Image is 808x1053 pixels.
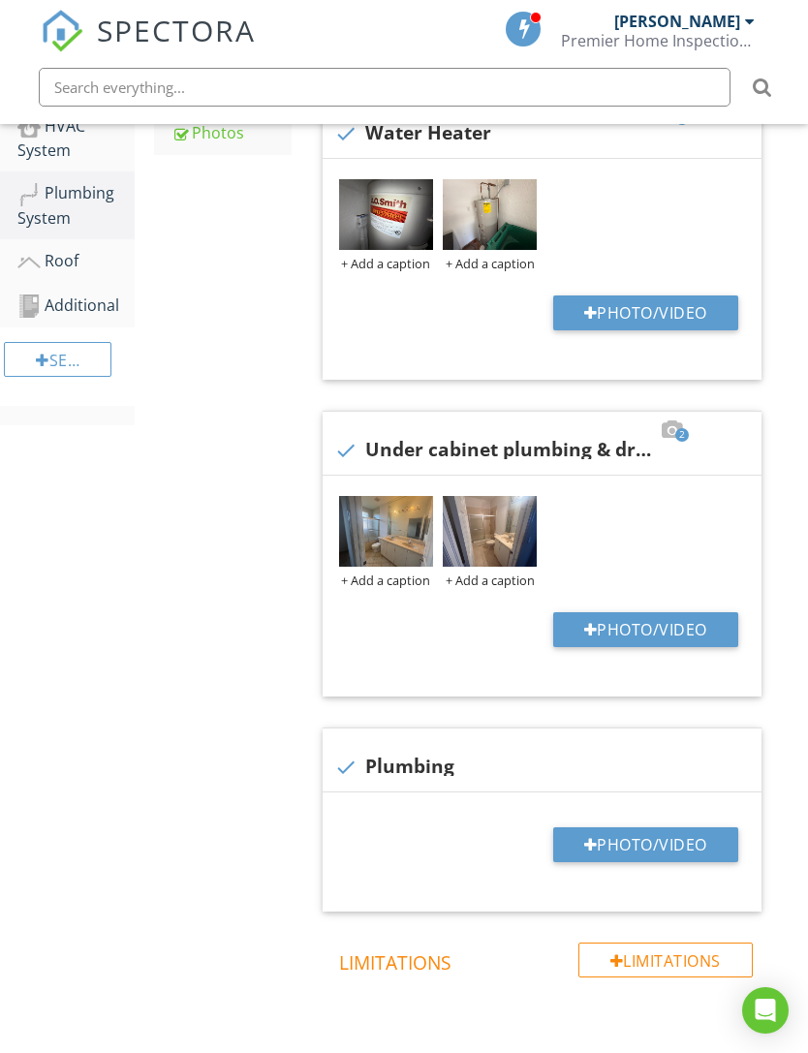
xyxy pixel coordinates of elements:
button: Photo/Video [553,295,738,330]
a: SPECTORA [41,26,256,67]
img: The Best Home Inspection Software - Spectora [41,10,83,52]
img: data [443,496,537,567]
div: + Add a caption [339,573,433,588]
div: + Add a caption [339,256,433,271]
div: Limitations [578,943,753,977]
img: data [339,179,433,250]
img: data [339,496,433,567]
span: SPECTORA [97,10,256,50]
div: Open Intercom Messenger [742,987,789,1034]
div: Section [4,342,111,377]
div: Photos [171,121,292,144]
img: data [443,179,537,250]
h4: Limitations [339,943,753,976]
div: Plumbing System [17,181,135,230]
button: Photo/Video [553,827,738,862]
div: + Add a caption [443,256,537,271]
input: Search everything... [39,68,730,107]
div: Roof [17,249,135,274]
button: Photo/Video [553,612,738,647]
div: Additional [17,294,135,319]
span: 2 [675,428,689,442]
div: HVAC System [17,114,135,163]
div: + Add a caption [443,573,537,588]
div: [PERSON_NAME] [614,12,740,31]
div: Premier Home Inspections [561,31,755,50]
